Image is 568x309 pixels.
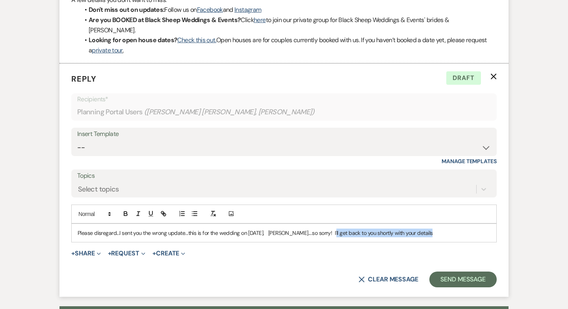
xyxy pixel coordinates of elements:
[71,250,101,257] button: Share
[241,16,254,24] span: Click
[446,71,481,85] span: Draft
[215,36,216,44] a: .
[358,276,418,283] button: Clear message
[78,229,490,237] p: Please disregard...I sent you the wrong update...this is for the wedding on [DATE]. [PERSON_NAME]...
[89,36,487,54] span: Open houses are for couples currently booked with us. If you haven’t booked a date yet, please re...
[89,16,241,24] strong: Are you BOOKED at Black Sheep Weddings & Events?
[152,250,185,257] button: Create
[177,36,215,44] a: Check this out
[77,170,491,182] label: Topics
[108,250,145,257] button: Request
[71,74,97,84] span: Reply
[234,6,261,14] a: Instagram
[92,46,122,54] a: private tour
[442,158,497,165] a: Manage Templates
[77,104,491,120] div: Planning Portal Users
[197,6,223,14] a: Facebook
[89,16,449,34] span: to join our private group for Black Sheep Weddings & Events' brides & [PERSON_NAME].
[77,94,491,104] p: Recipients*
[77,128,491,140] div: Insert Template
[144,107,315,117] span: ( [PERSON_NAME] [PERSON_NAME], [PERSON_NAME] )
[152,250,156,257] span: +
[164,6,197,14] span: Follow us on
[71,250,75,257] span: +
[223,6,233,14] span: and
[429,272,497,287] button: Send Message
[89,36,177,44] strong: Looking for open house dates?
[78,184,119,194] div: Select topics
[108,250,111,257] span: +
[123,46,123,54] u: .
[254,16,265,24] a: here
[89,6,164,14] strong: Don't miss out on updates:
